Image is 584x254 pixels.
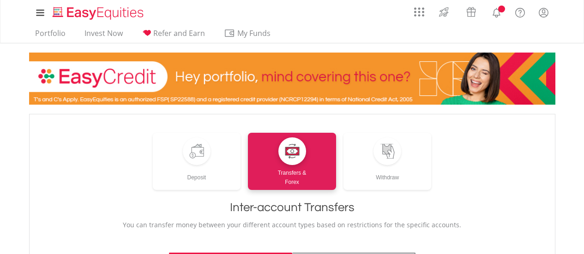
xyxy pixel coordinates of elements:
img: grid-menu-icon.svg [414,7,424,17]
a: Notifications [485,2,508,21]
h1: Inter-account Transfers [39,199,546,216]
a: Withdraw [343,133,432,190]
img: vouchers-v2.svg [464,5,479,19]
img: EasyEquities_Logo.png [51,6,147,21]
p: You can transfer money between your different account types based on restrictions for the specifi... [39,220,546,230]
a: My Profile [532,2,555,23]
a: Invest Now [81,29,126,43]
a: Transfers &Forex [248,133,336,190]
a: Refer and Earn [138,29,209,43]
a: FAQ's and Support [508,2,532,21]
a: AppsGrid [408,2,430,17]
img: EasyCredit Promotion Banner [29,53,555,105]
span: My Funds [224,27,284,39]
div: Deposit [153,165,241,182]
img: thrive-v2.svg [436,5,452,19]
div: Transfers & Forex [248,165,336,187]
a: Vouchers [458,2,485,19]
a: Deposit [153,133,241,190]
a: Home page [49,2,147,21]
a: Portfolio [31,29,69,43]
div: Withdraw [343,165,432,182]
span: Refer and Earn [153,28,205,38]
